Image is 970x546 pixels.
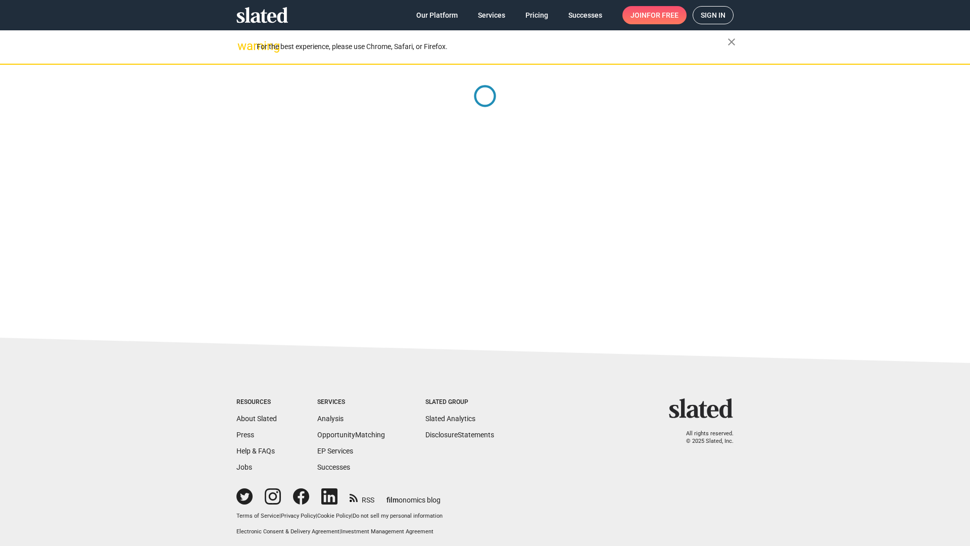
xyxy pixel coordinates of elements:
[630,6,678,24] span: Join
[279,513,281,519] span: |
[317,513,351,519] a: Cookie Policy
[517,6,556,24] a: Pricing
[478,6,505,24] span: Services
[386,487,441,505] a: filmonomics blog
[317,415,344,423] a: Analysis
[470,6,513,24] a: Services
[317,431,385,439] a: OpportunityMatching
[425,398,494,406] div: Slated Group
[236,463,252,471] a: Jobs
[525,6,548,24] span: Pricing
[416,6,458,24] span: Our Platform
[408,6,466,24] a: Our Platform
[675,430,734,445] p: All rights reserved. © 2025 Slated, Inc.
[560,6,610,24] a: Successes
[568,6,602,24] span: Successes
[317,398,385,406] div: Services
[236,447,275,455] a: Help & FAQs
[647,6,678,24] span: for free
[236,398,277,406] div: Resources
[257,40,727,54] div: For the best experience, please use Chrome, Safari, or Firefox.
[701,7,725,24] span: Sign in
[425,415,475,423] a: Slated Analytics
[386,496,399,504] span: film
[353,513,443,520] button: Do not sell my personal information
[425,431,494,439] a: DisclosureStatements
[236,415,277,423] a: About Slated
[236,513,279,519] a: Terms of Service
[237,40,250,52] mat-icon: warning
[351,513,353,519] span: |
[236,431,254,439] a: Press
[339,528,341,535] span: |
[281,513,316,519] a: Privacy Policy
[693,6,734,24] a: Sign in
[350,489,374,505] a: RSS
[236,528,339,535] a: Electronic Consent & Delivery Agreement
[316,513,317,519] span: |
[341,528,433,535] a: Investment Management Agreement
[725,36,738,48] mat-icon: close
[317,463,350,471] a: Successes
[317,447,353,455] a: EP Services
[622,6,687,24] a: Joinfor free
